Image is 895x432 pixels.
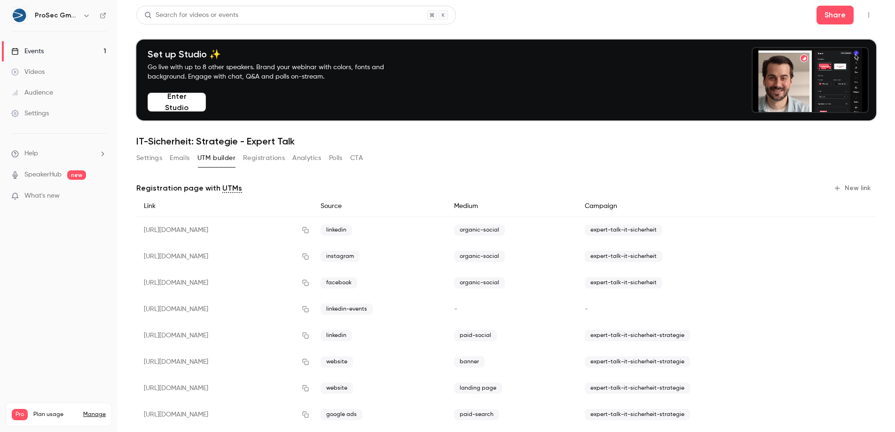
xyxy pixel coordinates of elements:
[454,224,505,236] span: organic-social
[321,409,362,420] span: google ads
[11,149,106,159] li: help-dropdown-opener
[170,151,189,166] button: Emails
[816,6,854,24] button: Share
[95,192,106,200] iframe: Noticeable Trigger
[454,277,505,288] span: organic-social
[454,383,502,394] span: landing page
[136,270,313,296] div: [URL][DOMAIN_NAME]
[148,48,406,60] h4: Set up Studio ✨
[585,224,662,236] span: expert-talk-it-sicherheit
[136,183,242,194] p: Registration page with
[33,411,78,418] span: Plan usage
[321,251,360,262] span: instagram
[321,383,353,394] span: website
[136,296,313,322] div: [URL][DOMAIN_NAME]
[12,409,28,420] span: Pro
[11,88,53,97] div: Audience
[321,224,352,236] span: linkedin
[321,356,353,368] span: website
[454,306,457,312] span: -
[454,409,499,420] span: paid-search
[148,93,206,112] button: Enter Studio
[454,356,485,368] span: banner
[136,196,313,217] div: Link
[454,251,505,262] span: organic-social
[11,109,49,118] div: Settings
[83,411,106,418] a: Manage
[222,183,242,194] a: UTMs
[243,151,285,166] button: Registrations
[136,136,876,147] h1: IT-Sicherheit: Strategie - Expert Talk
[148,63,406,81] p: Go live with up to 8 other speakers. Brand your webinar with colors, fonts and background. Engage...
[350,151,363,166] button: CTA
[136,375,313,401] div: [URL][DOMAIN_NAME]
[136,151,162,166] button: Settings
[24,191,60,201] span: What's new
[11,47,44,56] div: Events
[585,356,690,368] span: expert-talk-it-sicherheit-strategie
[136,217,313,244] div: [URL][DOMAIN_NAME]
[577,196,816,217] div: Campaign
[67,170,86,180] span: new
[329,151,343,166] button: Polls
[313,196,447,217] div: Source
[292,151,322,166] button: Analytics
[136,349,313,375] div: [URL][DOMAIN_NAME]
[830,181,876,196] button: New link
[585,383,690,394] span: expert-talk-it-sicherheit-strategie
[585,409,690,420] span: expert-talk-it-sicherheit-strategie
[12,8,27,23] img: ProSec GmbH
[321,277,357,288] span: facebook
[136,243,313,270] div: [URL][DOMAIN_NAME]
[197,151,236,166] button: UTM builder
[321,330,352,341] span: linkedin
[136,322,313,349] div: [URL][DOMAIN_NAME]
[321,304,373,315] span: linkedin-events
[35,11,79,20] h6: ProSec GmbH
[585,330,690,341] span: expert-talk-it-sicherheit-strategie
[136,401,313,428] div: [URL][DOMAIN_NAME]
[144,10,238,20] div: Search for videos or events
[585,251,662,262] span: expert-talk-it-sicherheit
[447,196,577,217] div: Medium
[11,67,45,77] div: Videos
[454,330,497,341] span: paid-social
[585,277,662,288] span: expert-talk-it-sicherheit
[585,306,588,312] span: -
[24,170,62,180] a: SpeakerHub
[24,149,38,159] span: Help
